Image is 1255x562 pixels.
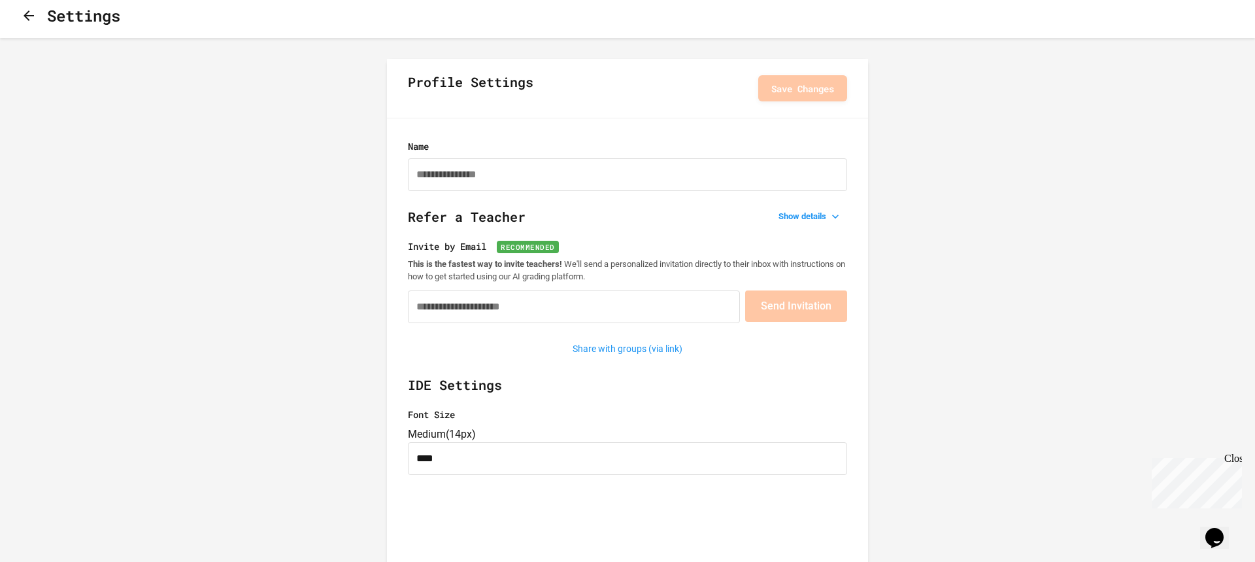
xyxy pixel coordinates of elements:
[47,4,120,27] h1: Settings
[497,241,559,253] span: Recommended
[1200,510,1242,549] iframe: chat widget
[5,5,90,83] div: Chat with us now!Close
[566,339,689,359] button: Share with groups (via link)
[1146,453,1242,508] iframe: chat widget
[773,207,847,226] button: Show details
[408,375,847,408] h2: IDE Settings
[408,427,847,442] div: Medium ( 14px )
[408,207,847,239] h2: Refer a Teacher
[408,72,533,105] h2: Profile Settings
[758,75,847,101] button: Save Changes
[408,259,562,269] strong: This is the fastest way to invite teachers!
[408,258,847,283] p: We'll send a personalized invitation directly to their inbox with instructions on how to get star...
[408,408,847,421] label: Font Size
[745,290,847,322] button: Send Invitation
[408,139,847,153] label: Name
[408,239,847,253] label: Invite by Email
